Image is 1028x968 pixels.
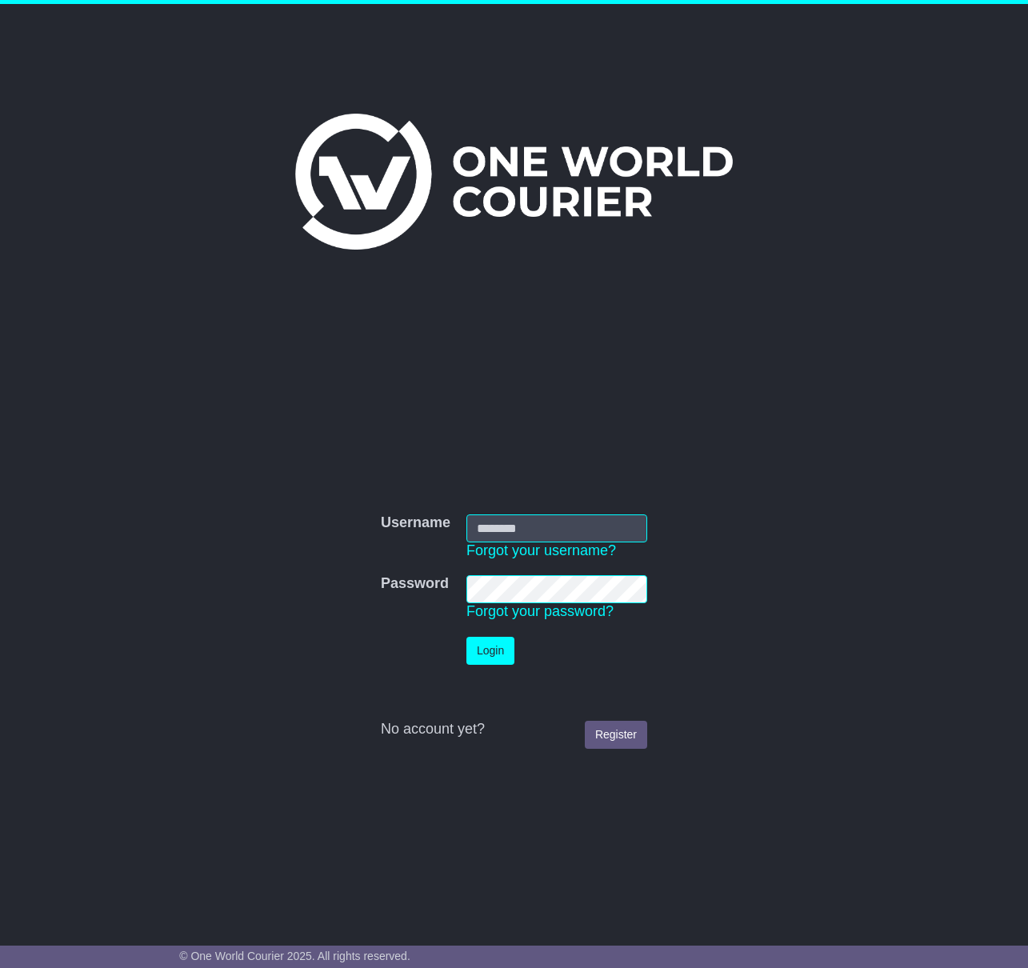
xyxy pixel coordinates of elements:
[466,542,616,558] a: Forgot your username?
[179,950,410,962] span: © One World Courier 2025. All rights reserved.
[466,603,614,619] a: Forgot your password?
[295,114,732,250] img: One World
[381,514,450,532] label: Username
[466,637,514,665] button: Login
[381,575,449,593] label: Password
[585,721,647,749] a: Register
[381,721,647,738] div: No account yet?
